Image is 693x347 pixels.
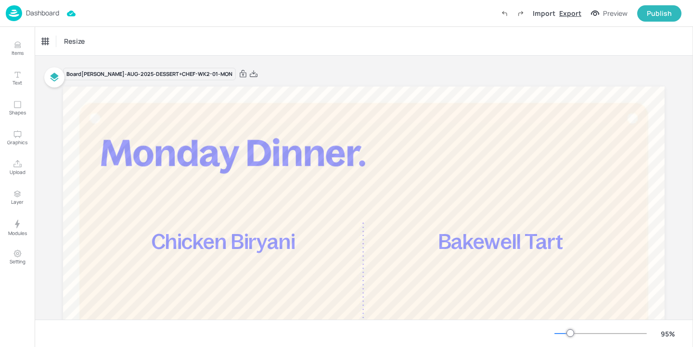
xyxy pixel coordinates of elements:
div: Publish [647,8,672,19]
img: logo-86c26b7e.jpg [6,5,22,21]
div: Import [533,8,555,18]
div: Board [PERSON_NAME]-AUG-2025-DESSERT+CHEF-WK2-01-MON [63,68,236,81]
p: Dashboard [26,10,59,16]
div: 95 % [656,329,680,339]
span: Chicken Biryani [152,230,295,253]
span: Resize [62,36,87,46]
label: Redo (Ctrl + Y) [513,5,529,22]
span: Bakewell Tart [438,230,563,253]
button: Preview [585,6,633,21]
label: Undo (Ctrl + Z) [496,5,513,22]
button: Publish [637,5,681,22]
div: Preview [603,8,628,19]
div: Export [559,8,581,18]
